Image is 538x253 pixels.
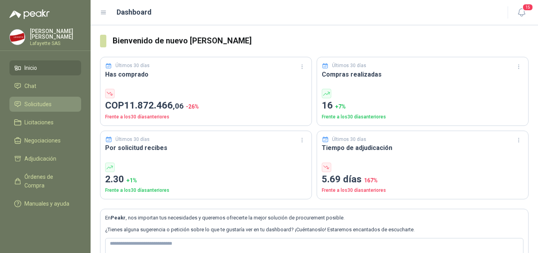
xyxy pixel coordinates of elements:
[9,9,50,19] img: Logo peakr
[24,154,56,163] span: Adjudicación
[105,98,307,113] p: COP
[24,172,74,190] span: Órdenes de Compra
[105,172,307,187] p: 2.30
[9,97,81,112] a: Solicitudes
[113,35,529,47] h3: Bienvenido de nuevo [PERSON_NAME]
[186,103,199,110] span: -26 %
[9,79,81,94] a: Chat
[105,187,307,194] p: Frente a los 30 días anteriores
[126,177,137,184] span: + 1 %
[24,136,61,145] span: Negociaciones
[364,177,378,184] span: 167 %
[24,118,54,127] span: Licitaciones
[514,6,529,20] button: 15
[24,64,37,72] span: Inicio
[24,100,52,109] span: Solicitudes
[332,62,366,69] p: Últimos 30 días
[335,103,346,110] span: + 7 %
[322,143,523,153] h3: Tiempo de adjudicación
[322,69,523,79] h3: Compras realizadas
[9,151,81,166] a: Adjudicación
[111,215,126,221] b: Peakr
[9,60,81,75] a: Inicio
[105,143,307,153] h3: Por solicitud recibes
[173,101,184,111] span: ,06
[24,199,69,208] span: Manuales y ayuda
[30,41,81,46] p: Lafayette SAS
[105,214,523,222] p: En , nos importan tus necesidades y queremos ofrecerte la mejor solución de procurement posible.
[105,226,523,234] p: ¿Tienes alguna sugerencia o petición sobre lo que te gustaría ver en tu dashboard? ¡Cuéntanoslo! ...
[124,100,184,111] span: 11.872.466
[115,136,150,143] p: Últimos 30 días
[9,133,81,148] a: Negociaciones
[9,169,81,193] a: Órdenes de Compra
[30,28,81,39] p: [PERSON_NAME] [PERSON_NAME]
[322,187,523,194] p: Frente a los 30 días anteriores
[9,196,81,211] a: Manuales y ayuda
[322,113,523,121] p: Frente a los 30 días anteriores
[105,113,307,121] p: Frente a los 30 días anteriores
[522,4,533,11] span: 15
[332,136,366,143] p: Últimos 30 días
[105,69,307,79] h3: Has comprado
[24,82,36,90] span: Chat
[115,62,150,69] p: Últimos 30 días
[322,98,523,113] p: 16
[9,115,81,130] a: Licitaciones
[10,30,25,45] img: Company Logo
[117,7,152,18] h1: Dashboard
[322,172,523,187] p: 5.69 días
